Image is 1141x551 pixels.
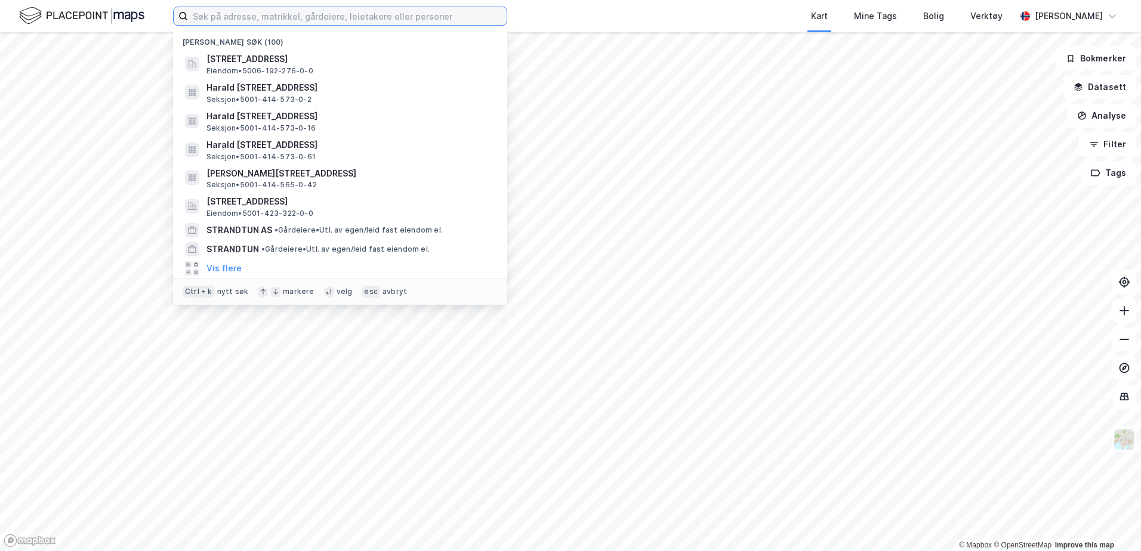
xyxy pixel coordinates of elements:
span: Eiendom • 5006-192-276-0-0 [206,66,313,76]
button: Filter [1079,132,1136,156]
button: Tags [1081,161,1136,185]
span: STRANDTUN AS [206,223,272,237]
span: Gårdeiere • Utl. av egen/leid fast eiendom el. [261,244,430,254]
div: Bolig [923,9,944,23]
span: Seksjon • 5001-414-573-0-16 [206,123,316,133]
div: nytt søk [217,287,249,296]
span: Gårdeiere • Utl. av egen/leid fast eiendom el. [275,225,443,235]
span: Eiendom • 5001-423-322-0-0 [206,209,313,218]
a: OpenStreetMap [994,541,1051,549]
span: Seksjon • 5001-414-573-0-2 [206,95,312,104]
div: [PERSON_NAME] [1035,9,1103,23]
button: Bokmerker [1056,47,1136,70]
a: Improve this map [1055,541,1114,549]
div: markere [283,287,314,296]
input: Søk på adresse, matrikkel, gårdeiere, leietakere eller personer [188,7,507,25]
a: Mapbox [959,541,992,549]
span: Harald [STREET_ADDRESS] [206,81,493,95]
button: Analyse [1067,104,1136,128]
div: Kart [811,9,828,23]
div: velg [337,287,353,296]
a: Mapbox homepage [4,534,56,547]
span: Seksjon • 5001-414-565-0-42 [206,180,317,190]
span: Harald [STREET_ADDRESS] [206,109,493,123]
div: esc [362,286,380,298]
div: Kontrollprogram for chat [1081,494,1141,551]
span: [STREET_ADDRESS] [206,52,493,66]
div: Ctrl + k [183,286,215,298]
span: [STREET_ADDRESS] [206,194,493,209]
button: Datasett [1063,75,1136,99]
div: Mine Tags [854,9,897,23]
iframe: Chat Widget [1081,494,1141,551]
div: Verktøy [970,9,1003,23]
span: Seksjon • 5001-414-573-0-61 [206,152,316,162]
span: Harald [STREET_ADDRESS] [206,138,493,152]
span: STRANDTUN [206,242,259,256]
span: • [261,244,265,253]
span: [PERSON_NAME][STREET_ADDRESS] [206,166,493,181]
button: Vis flere [206,261,242,275]
img: logo.f888ab2527a4732fd821a326f86c7f29.svg [19,5,144,26]
img: Z [1113,428,1136,451]
div: avbryt [383,287,407,296]
span: • [275,225,278,234]
div: [PERSON_NAME] søk (100) [173,28,507,49]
